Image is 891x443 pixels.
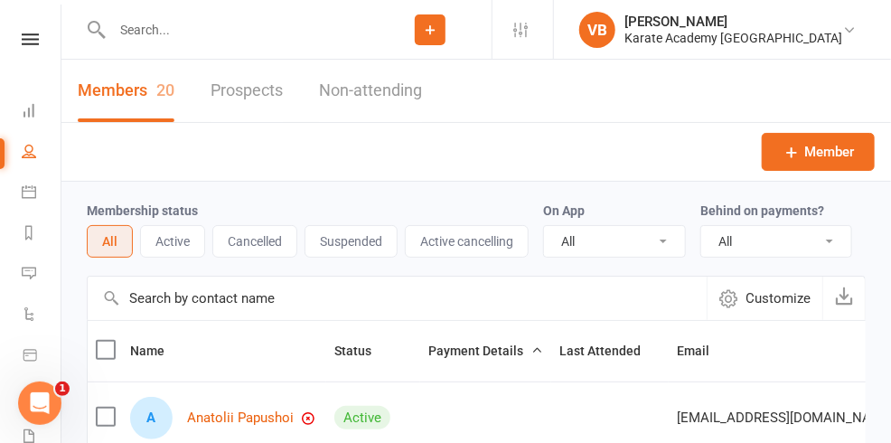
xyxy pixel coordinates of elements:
div: 20 [156,80,174,99]
button: Email [677,340,729,362]
label: On App [543,203,585,218]
label: Membership status [87,203,198,218]
div: Active [334,406,390,429]
label: Behind on payments? [700,203,824,218]
button: All [87,225,133,258]
button: Last Attended [559,340,661,362]
button: Active cancelling [405,225,529,258]
input: Search... [107,17,369,42]
a: Product Sales [22,336,62,377]
button: Status [334,340,391,362]
a: Prospects [211,60,283,122]
span: Name [130,344,184,358]
a: Non-attending [319,60,422,122]
span: 1 [55,382,70,396]
a: People [22,133,62,174]
span: Customize [746,287,811,309]
iframe: Intercom live chat [18,382,61,425]
div: [PERSON_NAME] [624,14,842,30]
a: Members20 [78,60,174,122]
button: Suspended [305,225,398,258]
div: A [130,397,173,439]
a: Member [762,133,875,171]
span: Member [804,141,854,163]
input: Search by contact name [88,277,707,320]
button: Name [130,340,184,362]
div: Karate Academy [GEOGRAPHIC_DATA] [624,30,842,46]
button: Cancelled [212,225,297,258]
span: Email [677,344,729,358]
span: Payment Details [428,344,543,358]
span: Last Attended [559,344,661,358]
div: VB [579,12,615,48]
a: Dashboard [22,92,62,133]
button: Payment Details [428,340,543,362]
a: Anatolii Papushoi [187,410,294,426]
button: Customize [707,277,822,320]
a: Calendar [22,174,62,214]
a: Reports [22,214,62,255]
span: Status [334,344,391,358]
button: Active [140,225,205,258]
